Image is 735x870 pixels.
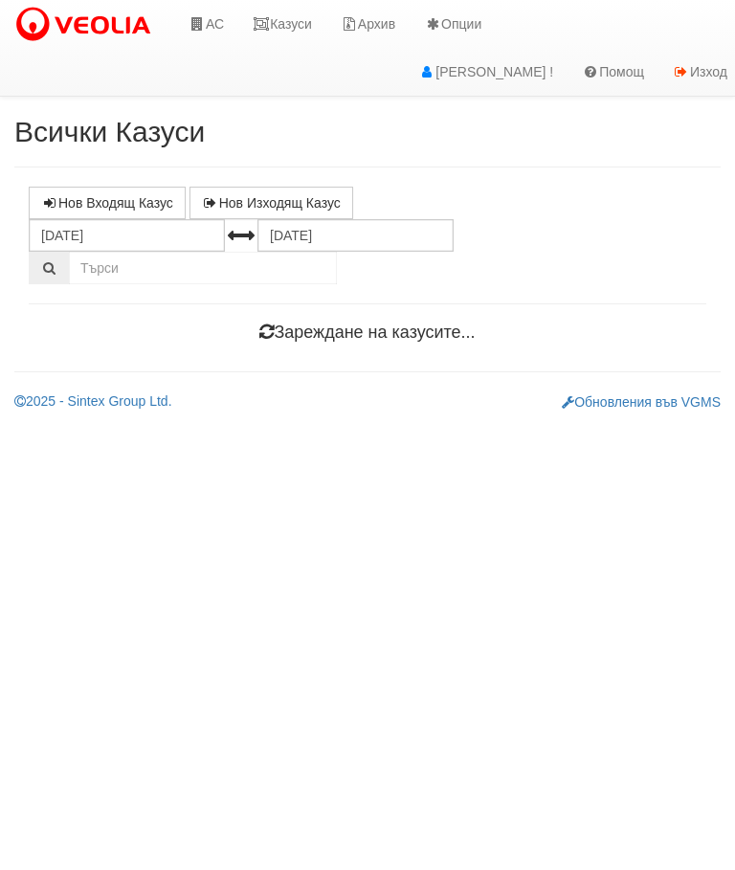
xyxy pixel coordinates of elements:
a: Нов Изходящ Казус [189,187,353,219]
input: Търсене по Идентификатор, Бл/Вх/Ап, Тип, Описание, Моб. Номер, Имейл, Файл, Коментар, [69,252,337,284]
a: 2025 - Sintex Group Ltd. [14,393,172,409]
img: VeoliaLogo.png [14,5,160,45]
h2: Всички Казуси [14,116,721,147]
a: Обновления във VGMS [562,394,721,410]
a: Помощ [568,48,658,96]
h4: Зареждане на казусите... [29,323,706,343]
a: Нов Входящ Казус [29,187,186,219]
a: [PERSON_NAME] ! [404,48,568,96]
